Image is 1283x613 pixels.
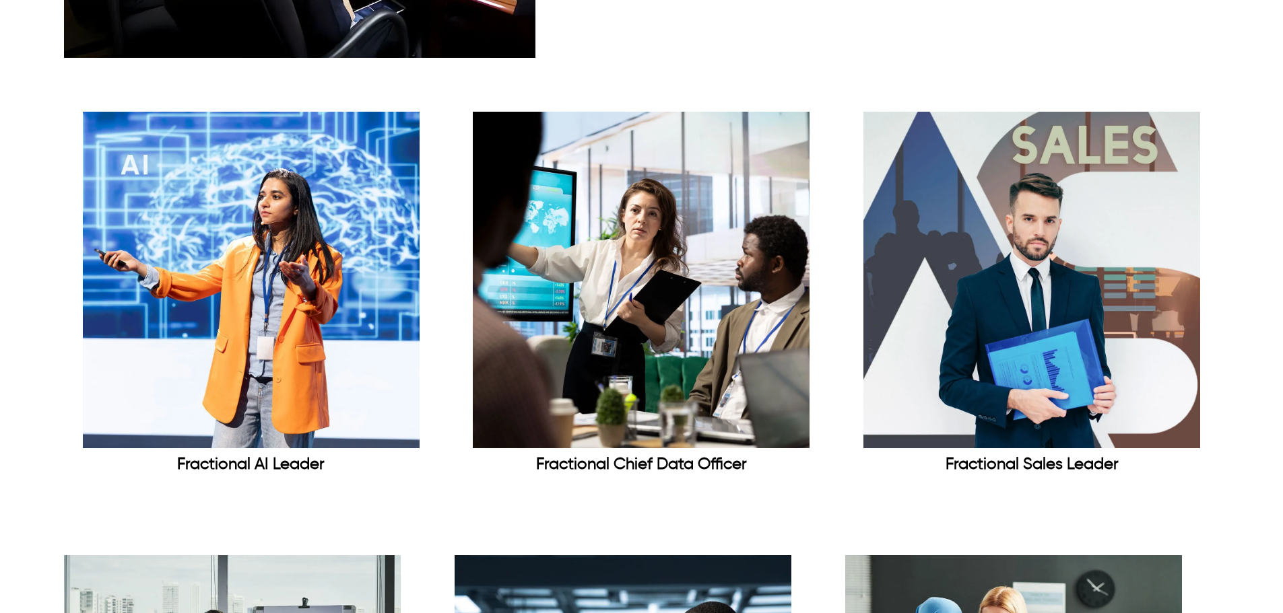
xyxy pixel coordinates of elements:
a: fractional-sales-leadersssFractional Sales Leader [845,112,1219,481]
img: 2fractional-cheif-data-officer [473,112,810,448]
a: 1fractional-ai-leaderFractional AI Leader [64,112,438,481]
div: Fractional Chief Data Officer [455,455,828,474]
div: Fractional Chief Data Officer [455,112,828,481]
div: Fractional AI Leader [64,112,438,481]
div: Fractional Sales Leader [845,112,1219,481]
img: fractional-sales-leadersss [863,112,1200,448]
div: Fractional AI Leader [64,455,438,474]
div: Fractional Sales Leader [845,455,1219,474]
a: 2fractional-cheif-data-officerFractional Chief Data Officer [455,112,828,481]
img: 1fractional-ai-leader [83,112,420,448]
